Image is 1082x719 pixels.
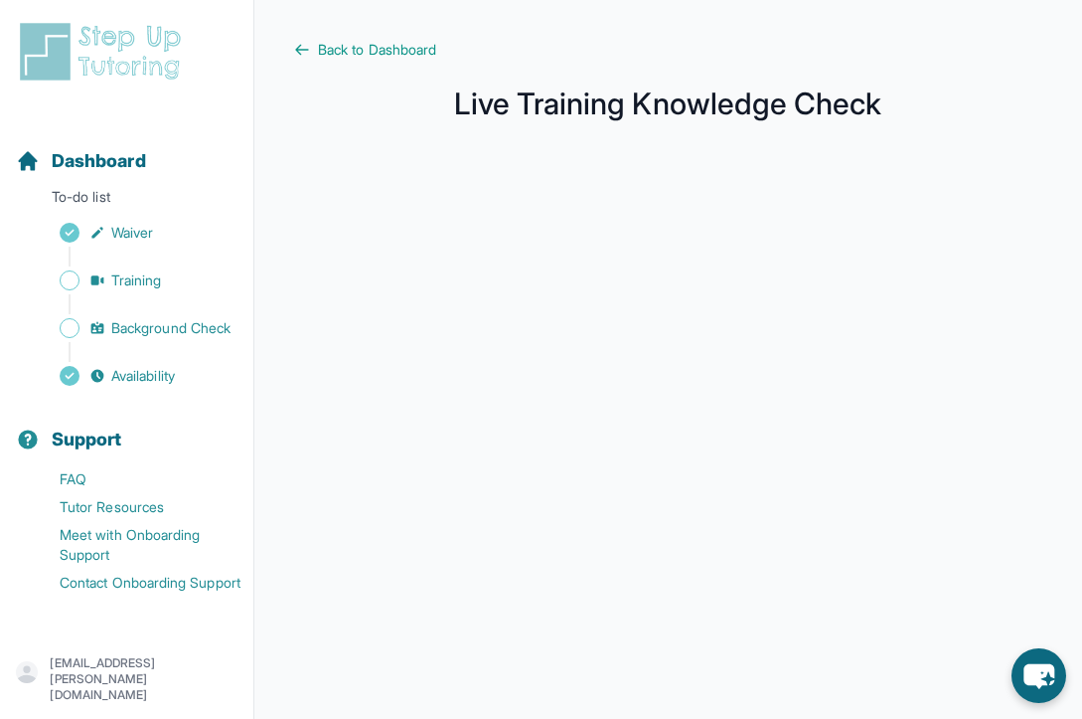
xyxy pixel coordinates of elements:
[318,40,436,60] span: Back to Dashboard
[16,655,237,703] button: [EMAIL_ADDRESS][PERSON_NAME][DOMAIN_NAME]
[16,465,253,493] a: FAQ
[294,91,1042,115] h1: Live Training Knowledge Check
[294,40,1042,60] a: Back to Dashboard
[16,147,146,175] a: Dashboard
[52,147,146,175] span: Dashboard
[8,115,245,183] button: Dashboard
[8,187,245,215] p: To-do list
[1011,648,1066,703] button: chat-button
[50,655,237,703] p: [EMAIL_ADDRESS][PERSON_NAME][DOMAIN_NAME]
[52,426,122,453] span: Support
[16,314,253,342] a: Background Check
[16,493,253,521] a: Tutor Resources
[16,362,253,390] a: Availability
[16,267,253,294] a: Training
[16,521,253,569] a: Meet with Onboarding Support
[111,318,231,338] span: Background Check
[16,569,253,597] a: Contact Onboarding Support
[111,223,153,243] span: Waiver
[16,219,253,247] a: Waiver
[111,270,162,290] span: Training
[16,20,193,84] img: logo
[111,366,175,386] span: Availability
[8,394,245,461] button: Support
